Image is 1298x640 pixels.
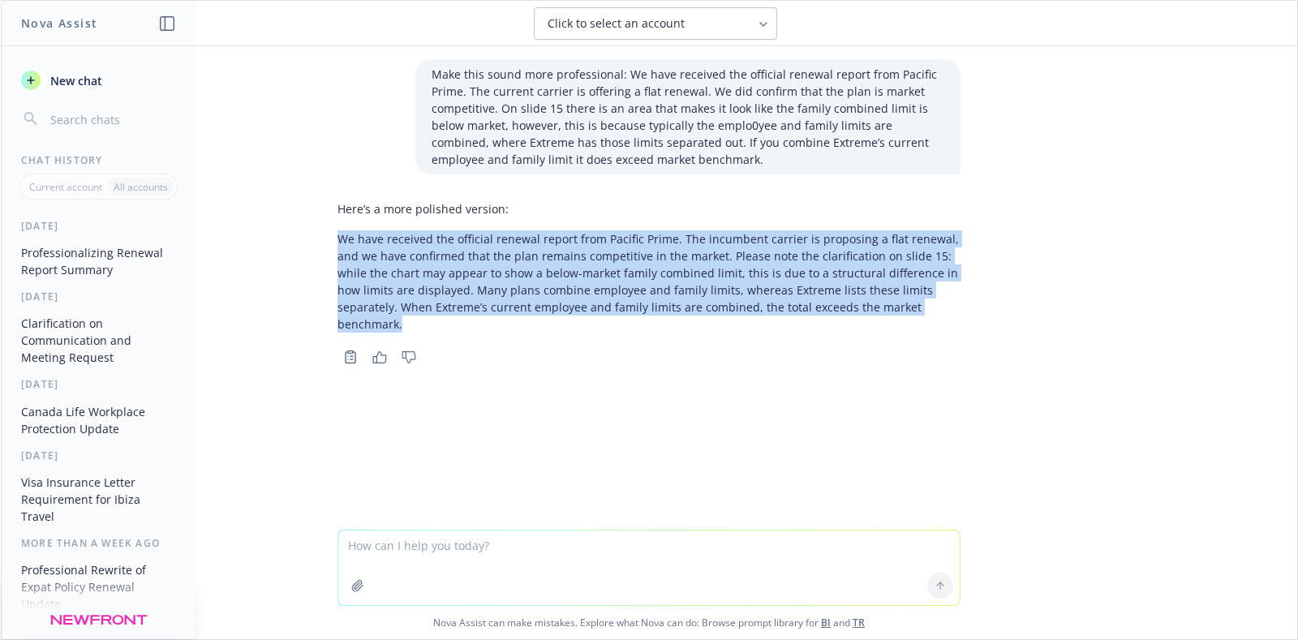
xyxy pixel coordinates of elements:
span: Nova Assist can make mistakes. Explore what Nova can do: Browse prompt library for and [7,606,1291,639]
h1: Nova Assist [21,15,97,32]
p: Here’s a more polished version: [337,200,961,217]
div: [DATE] [2,377,196,391]
button: Professionalizing Renewal Report Summary [15,239,183,283]
svg: Copy to clipboard [343,350,358,364]
div: More than a week ago [2,536,196,550]
div: [DATE] [2,449,196,462]
button: New chat [15,66,183,95]
p: Current account [29,180,102,194]
button: Clarification on Communication and Meeting Request [15,310,183,371]
a: BI [821,616,831,629]
span: New chat [47,72,102,89]
button: Canada Life Workplace Protection Update [15,398,183,442]
span: Click to select an account [548,15,685,32]
div: [DATE] [2,219,196,233]
p: We have received the official renewal report from Pacific Prime. The incumbent carrier is proposi... [337,230,961,333]
p: All accounts [114,180,168,194]
p: Make this sound more professional: We have received the official renewal report from Pacific Prim... [432,66,944,168]
div: [DATE] [2,290,196,303]
input: Search chats [47,108,176,131]
button: Visa Insurance Letter Requirement for Ibiza Travel [15,469,183,530]
button: Thumbs down [396,346,422,368]
div: Chat History [2,153,196,167]
button: Professional Rewrite of Expat Policy Renewal Update [15,556,183,617]
a: TR [853,616,865,629]
button: Click to select an account [534,7,777,40]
